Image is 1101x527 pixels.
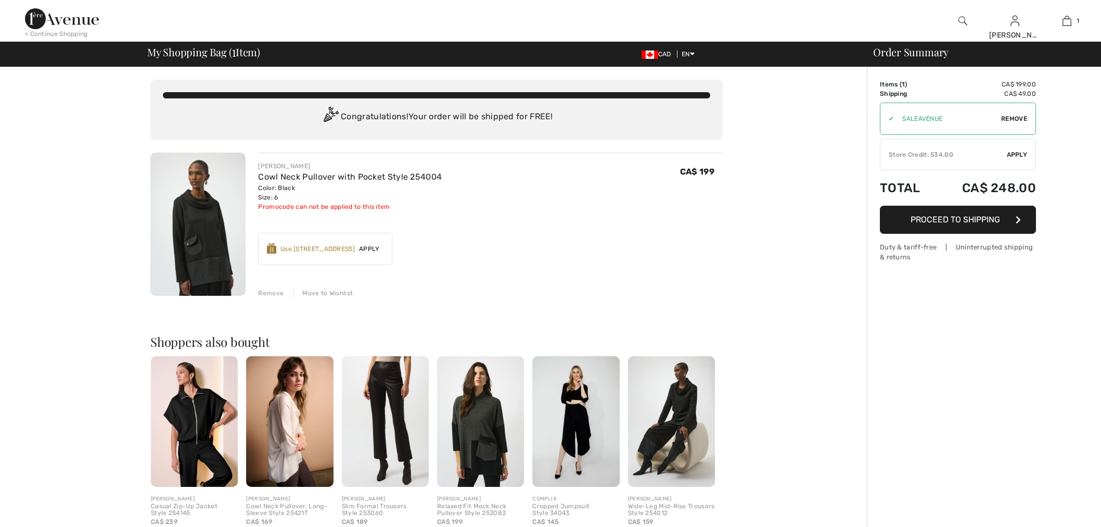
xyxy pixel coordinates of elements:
[1062,15,1071,27] img: My Bag
[437,503,524,518] div: Relaxed Fit Mock Neck Pullover Style 253083
[628,356,715,487] img: Wide-Leg Mid-Rise Trousers Style 254012
[342,503,429,518] div: Slim Formal Trousers Style 253060
[258,202,442,211] div: Promocode can not be applied to this item
[246,356,333,487] img: Cowl Neck Pullover, Long-Sleeve Style 254217
[150,153,246,296] img: Cowl Neck Pullover with Pocket Style 254004
[150,335,723,348] h2: Shoppers also bought
[880,242,1036,262] div: Duty & tariff-free | Uninterrupted shipping & returns
[532,356,619,487] img: Cropped Jumpsuit Style 34043
[642,51,658,59] img: Canadian Dollar
[532,503,619,518] div: Cropped Jumpsuit Style 34043
[258,288,284,298] div: Remove
[989,30,1040,41] div: [PERSON_NAME]
[880,170,935,206] td: Total
[1010,16,1019,26] a: Sign In
[151,503,238,518] div: Casual Zip-Up Jacket Style 254145
[880,80,935,89] td: Items ( )
[342,356,429,487] img: Slim Formal Trousers Style 253060
[1001,114,1027,123] span: Remove
[147,47,260,57] span: My Shopping Bag ( Item)
[680,167,714,177] span: CA$ 199
[902,81,905,88] span: 1
[437,518,463,525] span: CA$ 199
[320,107,341,128] img: Congratulation2.svg
[355,244,384,254] span: Apply
[958,15,967,27] img: search the website
[1010,15,1019,27] img: My Info
[1041,15,1092,27] a: 1
[861,47,1095,57] div: Order Summary
[258,172,442,182] a: Cowl Neck Pullover with Pocket Style 254004
[246,495,333,503] div: [PERSON_NAME]
[25,8,99,29] img: 1ère Avenue
[935,80,1036,89] td: CA$ 199.00
[246,503,333,518] div: Cowl Neck Pullover, Long-Sleeve Style 254217
[880,150,1007,159] div: Store Credit: 534.00
[280,244,355,254] div: Use [STREET_ADDRESS]
[532,495,619,503] div: COMPLI K
[880,114,894,123] div: ✔
[880,206,1036,234] button: Proceed to Shipping
[293,288,353,298] div: Move to Wishlist
[911,215,1000,224] span: Proceed to Shipping
[151,518,177,525] span: CA$ 239
[935,170,1036,206] td: CA$ 248.00
[267,243,276,254] img: Reward-Logo.svg
[25,29,88,39] div: < Continue Shopping
[246,518,272,525] span: CA$ 169
[232,44,236,58] span: 1
[151,495,238,503] div: [PERSON_NAME]
[437,356,524,487] img: Relaxed Fit Mock Neck Pullover Style 253083
[342,495,429,503] div: [PERSON_NAME]
[151,356,238,487] img: Casual Zip-Up Jacket Style 254145
[880,89,935,98] td: Shipping
[682,51,695,58] span: EN
[1077,16,1079,26] span: 1
[628,518,654,525] span: CA$ 159
[628,495,715,503] div: [PERSON_NAME]
[935,89,1036,98] td: CA$ 49.00
[532,518,558,525] span: CA$ 145
[894,103,1001,134] input: Promo code
[258,161,442,171] div: [PERSON_NAME]
[642,51,675,58] span: CAD
[1007,150,1028,159] span: Apply
[342,518,368,525] span: CA$ 189
[258,183,442,202] div: Color: Black Size: 6
[628,503,715,518] div: Wide-Leg Mid-Rise Trousers Style 254012
[163,107,710,128] div: Congratulations! Your order will be shipped for FREE!
[437,495,524,503] div: [PERSON_NAME]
